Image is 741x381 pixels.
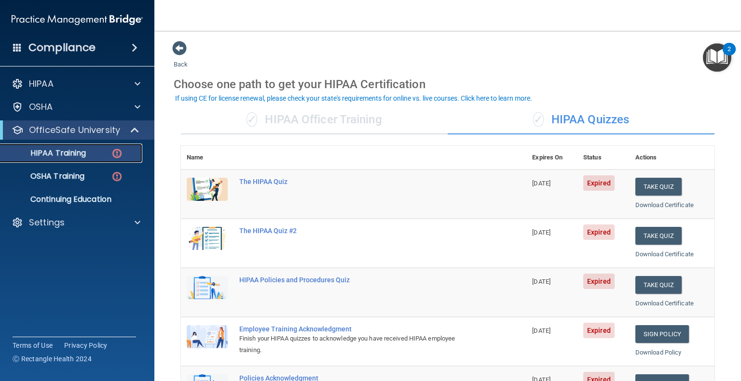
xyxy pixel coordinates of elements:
[532,229,550,236] span: [DATE]
[635,325,689,343] a: Sign Policy
[583,323,615,338] span: Expired
[635,250,694,258] a: Download Certificate
[526,146,577,170] th: Expires On
[635,276,682,294] button: Take Quiz
[12,78,140,90] a: HIPAA
[6,171,84,181] p: OSHA Training
[239,333,478,356] div: Finish your HIPAA quizzes to acknowledge you have received HIPAA employee training.
[727,49,731,62] div: 2
[239,276,478,284] div: HIPAA Policies and Procedures Quiz
[12,101,140,113] a: OSHA
[703,43,731,72] button: Open Resource Center, 2 new notifications
[532,180,550,187] span: [DATE]
[239,178,478,185] div: The HIPAA Quiz
[174,49,188,68] a: Back
[111,171,123,183] img: danger-circle.6113f641.png
[29,217,65,228] p: Settings
[12,124,140,136] a: OfficeSafe University
[532,327,550,334] span: [DATE]
[532,278,550,285] span: [DATE]
[111,147,123,159] img: danger-circle.6113f641.png
[28,41,96,54] h4: Compliance
[29,101,53,113] p: OSHA
[6,148,86,158] p: HIPAA Training
[247,112,257,127] span: ✓
[174,70,722,98] div: Choose one path to get your HIPAA Certification
[635,201,694,209] a: Download Certificate
[13,354,92,364] span: Ⓒ Rectangle Health 2024
[6,195,138,204] p: Continuing Education
[29,78,54,90] p: HIPAA
[29,124,120,136] p: OfficeSafe University
[174,93,534,103] button: If using CE for license renewal, please check your state's requirements for online vs. live cours...
[181,146,233,170] th: Name
[239,227,478,235] div: The HIPAA Quiz #2
[12,217,140,228] a: Settings
[12,10,143,29] img: PMB logo
[181,105,448,134] div: HIPAA Officer Training
[583,175,615,191] span: Expired
[175,95,532,102] div: If using CE for license renewal, please check your state's requirements for online vs. live cours...
[13,341,53,350] a: Terms of Use
[239,325,478,333] div: Employee Training Acknowledgment
[635,300,694,307] a: Download Certificate
[635,178,682,196] button: Take Quiz
[64,341,108,350] a: Privacy Policy
[583,224,615,240] span: Expired
[577,146,630,170] th: Status
[630,146,714,170] th: Actions
[448,105,714,134] div: HIPAA Quizzes
[635,349,682,356] a: Download Policy
[533,112,544,127] span: ✓
[583,274,615,289] span: Expired
[635,227,682,245] button: Take Quiz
